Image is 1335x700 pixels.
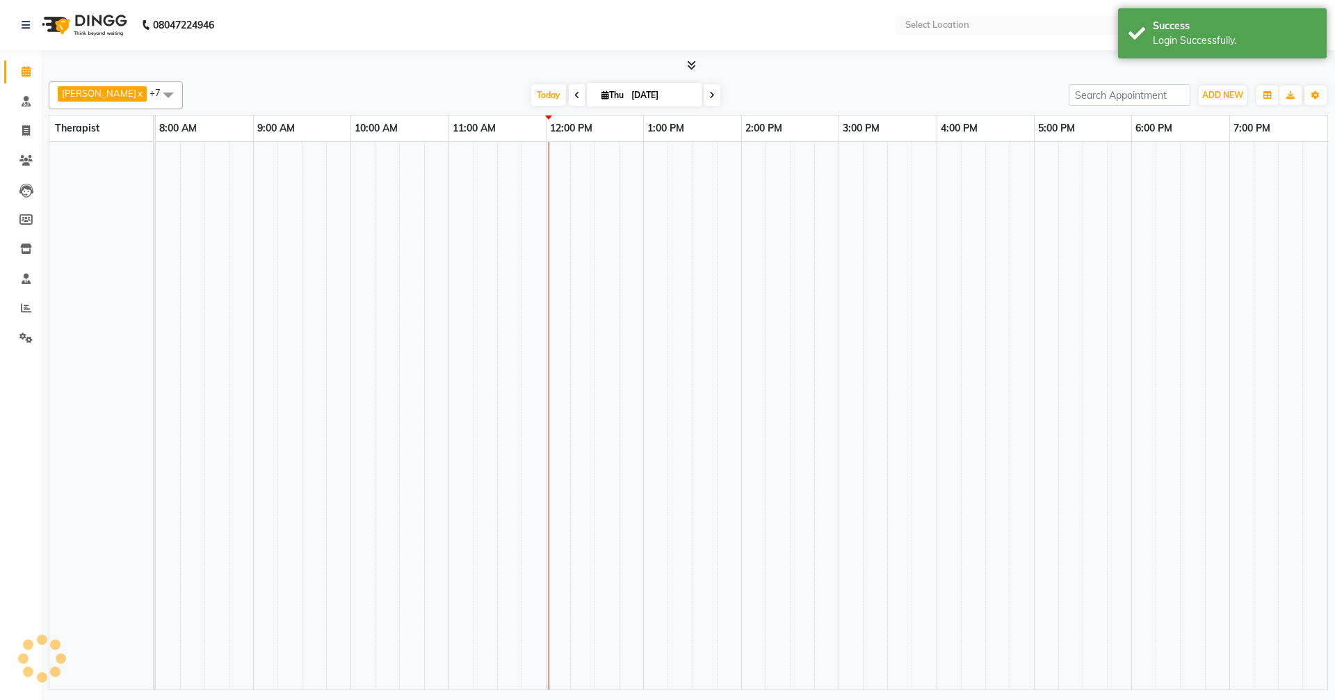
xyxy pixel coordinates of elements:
[1153,33,1316,48] div: Login Successfully.
[547,118,596,138] a: 12:00 PM
[136,88,143,99] a: x
[55,122,99,134] span: Therapist
[905,18,969,32] div: Select Location
[351,118,401,138] a: 10:00 AM
[937,118,981,138] a: 4:00 PM
[839,118,883,138] a: 3:00 PM
[742,118,786,138] a: 2:00 PM
[35,6,131,45] img: logo
[1132,118,1176,138] a: 6:00 PM
[153,6,214,45] b: 08047224946
[156,118,200,138] a: 8:00 AM
[449,118,499,138] a: 11:00 AM
[1153,19,1316,33] div: Success
[62,88,136,99] span: [PERSON_NAME]
[531,84,566,106] span: Today
[1230,118,1274,138] a: 7:00 PM
[1035,118,1078,138] a: 5:00 PM
[644,118,688,138] a: 1:00 PM
[254,118,298,138] a: 9:00 AM
[1199,86,1247,105] button: ADD NEW
[627,85,697,106] input: 2025-09-04
[1202,90,1243,100] span: ADD NEW
[1069,84,1190,106] input: Search Appointment
[598,90,627,100] span: Thu
[149,87,171,98] span: +7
